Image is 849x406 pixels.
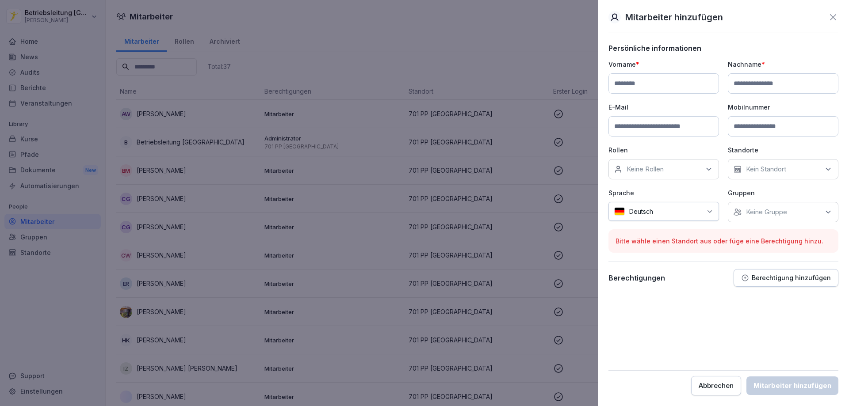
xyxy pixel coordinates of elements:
[608,273,665,282] p: Berechtigungen
[608,188,719,197] p: Sprache
[608,60,719,69] p: Vorname
[608,102,719,112] p: E-Mail
[691,376,741,395] button: Abbrechen
[627,165,664,174] p: Keine Rollen
[753,381,831,391] div: Mitarbeiter hinzufügen
[699,381,734,391] div: Abbrechen
[728,102,838,112] p: Mobilnummer
[728,145,838,155] p: Standorte
[734,269,838,287] button: Berechtigung hinzufügen
[608,44,838,53] p: Persönliche informationen
[608,202,719,221] div: Deutsch
[608,145,719,155] p: Rollen
[728,60,838,69] p: Nachname
[746,376,838,395] button: Mitarbeiter hinzufügen
[625,11,723,24] p: Mitarbeiter hinzufügen
[614,207,625,216] img: de.svg
[616,236,831,246] p: Bitte wähle einen Standort aus oder füge eine Berechtigung hinzu.
[728,188,838,197] p: Gruppen
[746,208,787,216] p: Keine Gruppe
[752,274,831,281] p: Berechtigung hinzufügen
[746,165,786,174] p: Kein Standort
